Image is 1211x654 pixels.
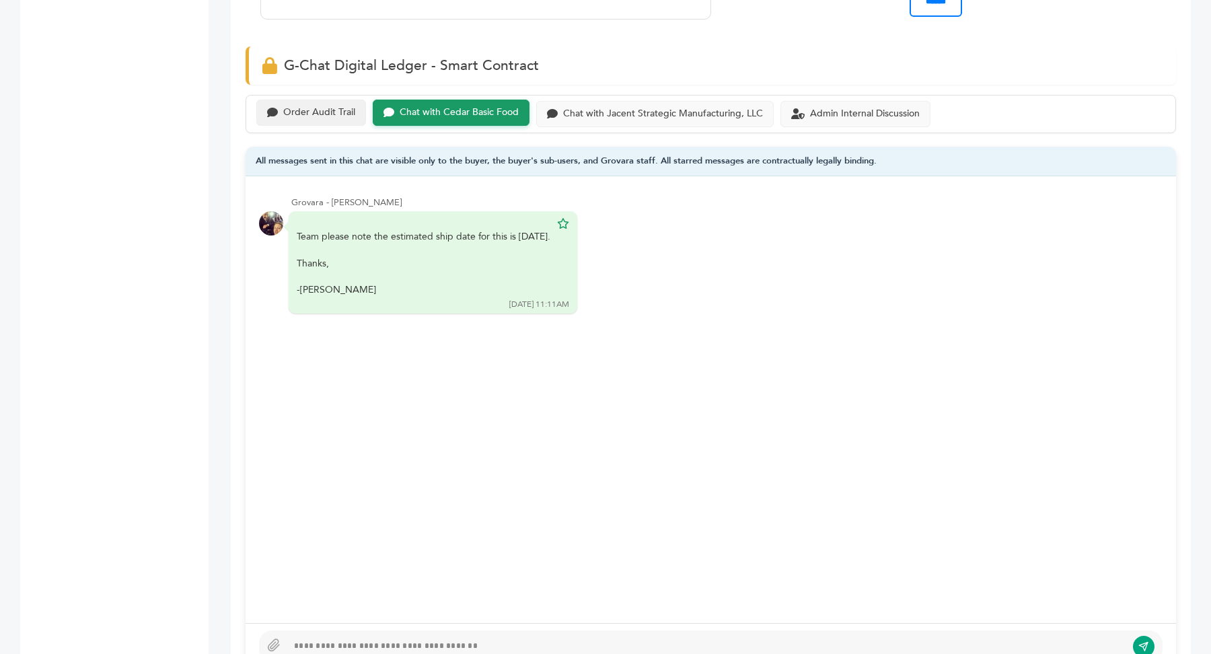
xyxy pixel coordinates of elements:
div: All messages sent in this chat are visible only to the buyer, the buyer's sub-users, and Grovara ... [246,147,1176,177]
div: Admin Internal Discussion [810,108,920,120]
span: G-Chat Digital Ledger - Smart Contract [284,56,539,75]
div: -[PERSON_NAME] [297,283,550,297]
div: Chat with Jacent Strategic Manufacturing, LLC [563,108,763,120]
div: Grovara - [PERSON_NAME] [291,196,1163,209]
div: Thanks, [297,257,550,270]
div: [DATE] 11:11AM [509,299,569,310]
div: Team please note the estimated ship date for this is [DATE]. [297,230,550,296]
div: Order Audit Trail [283,107,355,118]
div: Chat with Cedar Basic Food [400,107,519,118]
